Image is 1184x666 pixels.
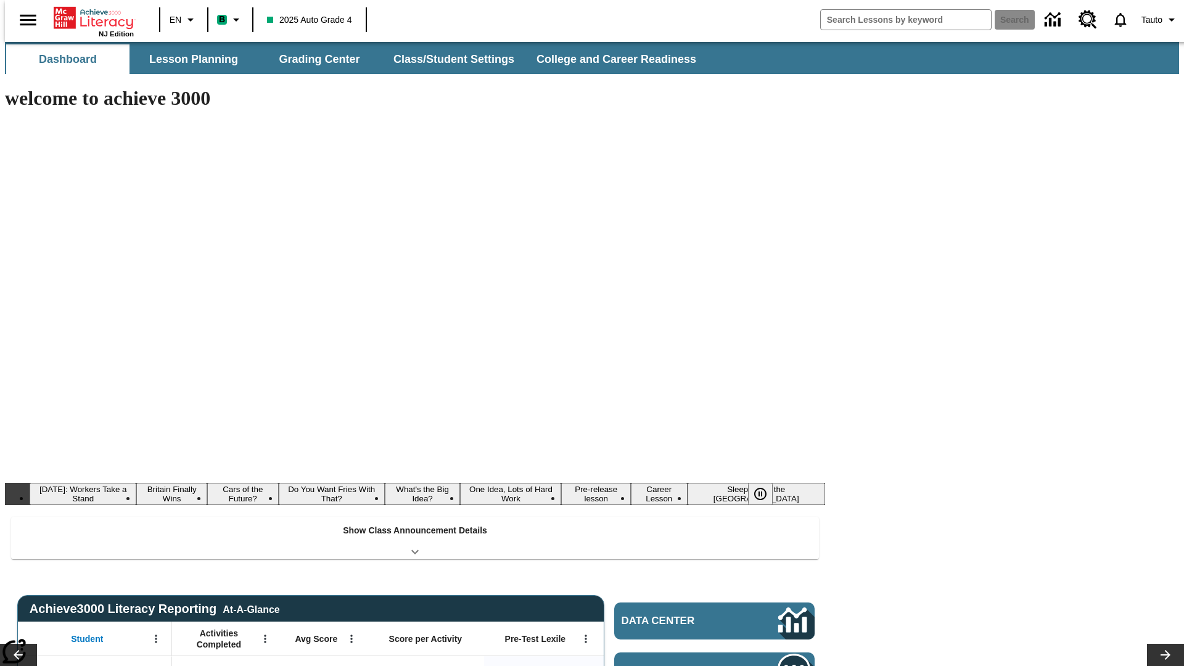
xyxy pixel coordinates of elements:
button: Open Menu [577,630,595,648]
span: Tauto [1141,14,1162,27]
span: NJ Edition [99,30,134,38]
a: Data Center [1037,3,1071,37]
div: Home [54,4,134,38]
p: Show Class Announcement Details [343,524,487,537]
button: Dashboard [6,44,129,74]
span: 2025 Auto Grade 4 [267,14,352,27]
button: Slide 9 Sleepless in the Animal Kingdom [688,483,825,505]
span: Achieve3000 Literacy Reporting [30,602,280,616]
span: Data Center [622,615,737,627]
a: Resource Center, Will open in new tab [1071,3,1104,36]
input: search field [821,10,991,30]
button: Slide 7 Pre-release lesson [561,483,631,505]
button: Open Menu [147,630,165,648]
button: Boost Class color is mint green. Change class color [212,9,249,31]
button: Open Menu [342,630,361,648]
span: Score per Activity [389,633,462,644]
div: Show Class Announcement Details [11,517,819,559]
button: Grading Center [258,44,381,74]
button: Slide 4 Do You Want Fries With That? [279,483,385,505]
div: At-A-Glance [223,602,279,615]
button: Lesson carousel, Next [1147,644,1184,666]
button: College and Career Readiness [527,44,706,74]
div: Pause [748,483,785,505]
span: Pre-Test Lexile [505,633,566,644]
button: Slide 5 What's the Big Idea? [385,483,461,505]
button: Slide 3 Cars of the Future? [207,483,279,505]
h1: welcome to achieve 3000 [5,87,825,110]
span: B [219,12,225,27]
button: Profile/Settings [1137,9,1184,31]
button: Pause [748,483,773,505]
button: Class/Student Settings [384,44,524,74]
span: Student [71,633,103,644]
span: Avg Score [295,633,337,644]
span: Activities Completed [178,628,260,650]
button: Slide 8 Career Lesson [631,483,688,505]
a: Home [54,6,134,30]
span: EN [170,14,181,27]
button: Open Menu [256,630,274,648]
button: Slide 2 Britain Finally Wins [136,483,207,505]
div: SubNavbar [5,44,707,74]
div: SubNavbar [5,42,1179,74]
button: Language: EN, Select a language [164,9,203,31]
a: Notifications [1104,4,1137,36]
button: Open side menu [10,2,46,38]
button: Slide 6 One Idea, Lots of Hard Work [460,483,561,505]
a: Data Center [614,602,815,639]
button: Lesson Planning [132,44,255,74]
button: Slide 1 Labor Day: Workers Take a Stand [30,483,136,505]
